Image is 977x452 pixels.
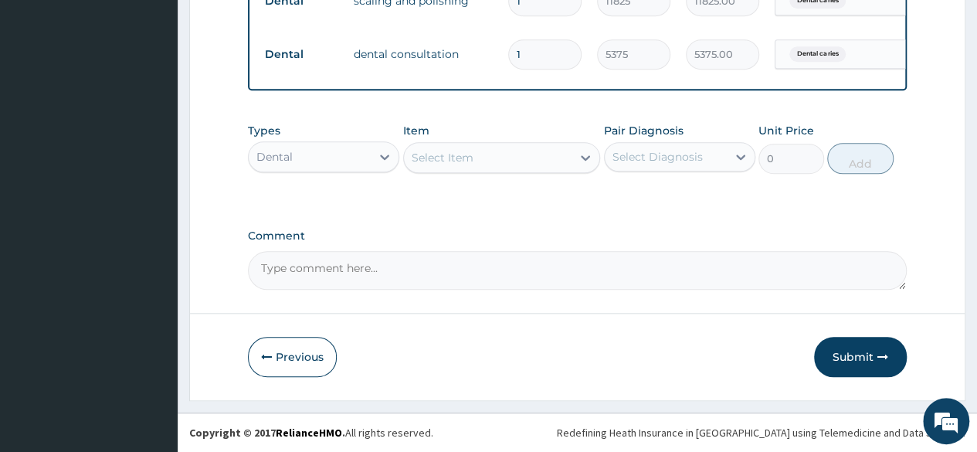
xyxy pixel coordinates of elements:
label: Pair Diagnosis [604,123,684,138]
span: Dental caries [789,46,846,62]
div: Select Diagnosis [612,149,703,165]
footer: All rights reserved. [178,413,977,452]
div: Minimize live chat window [253,8,290,45]
button: Submit [814,337,907,377]
label: Item [403,123,429,138]
span: We're online! [90,131,213,287]
button: Add [827,143,893,174]
div: Chat with us now [80,87,260,107]
img: d_794563401_company_1708531726252_794563401 [29,77,63,116]
td: Dental [257,40,346,69]
div: Redefining Heath Insurance in [GEOGRAPHIC_DATA] using Telemedicine and Data Science! [557,425,965,440]
label: Types [248,124,280,138]
button: Previous [248,337,337,377]
strong: Copyright © 2017 . [189,426,345,440]
a: RelianceHMO [276,426,342,440]
label: Comment [248,229,907,243]
div: Select Item [412,150,473,165]
label: Unit Price [758,123,814,138]
td: dental consultation [346,39,500,70]
div: Dental [256,149,293,165]
textarea: Type your message and hit 'Enter' [8,294,294,348]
